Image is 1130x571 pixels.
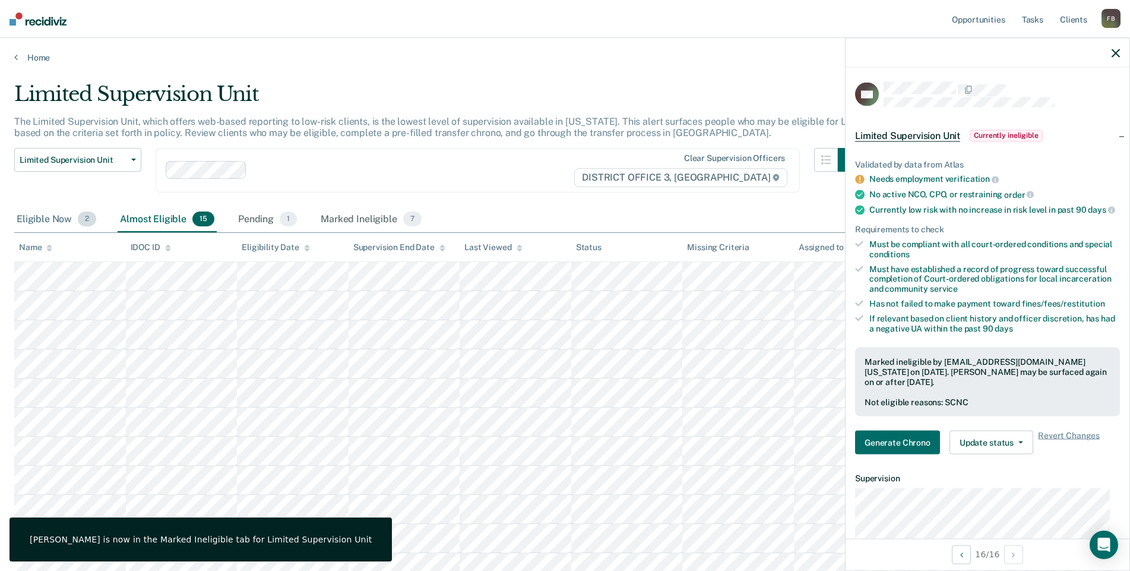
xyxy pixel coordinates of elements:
[846,538,1129,570] div: 16 / 16
[869,190,1120,200] div: No active NCO, CPO, or restraining
[1038,431,1100,455] span: Revert Changes
[280,212,297,227] span: 1
[930,284,958,294] span: service
[14,82,862,116] div: Limited Supervision Unit
[403,212,422,227] span: 7
[242,242,310,253] div: Eligibility Date
[236,207,299,233] div: Pending
[1022,299,1105,308] span: fines/fees/restitution
[19,242,52,253] div: Name
[1101,9,1120,28] div: F B
[970,130,1043,141] span: Currently ineligible
[192,212,214,227] span: 15
[14,116,859,138] p: The Limited Supervision Unit, which offers web-based reporting to low-risk clients, is the lowest...
[995,323,1012,333] span: days
[869,299,1120,309] div: Has not failed to make payment toward
[855,130,960,141] span: Limited Supervision Unit
[78,212,96,227] span: 2
[684,153,785,163] div: Clear supervision officers
[1088,205,1115,214] span: days
[30,534,372,545] div: [PERSON_NAME] is now in the Marked Ineligible tab for Limited Supervision Unit
[855,225,1120,235] div: Requirements to check
[687,242,749,253] div: Missing Criteria
[576,242,602,253] div: Status
[574,168,787,187] span: DISTRICT OFFICE 3, [GEOGRAPHIC_DATA]
[118,207,217,233] div: Almost Eligible
[869,204,1120,215] div: Currently low risk with no increase in risk level in past 90
[1004,190,1034,199] span: order
[20,155,126,165] span: Limited Supervision Unit
[952,545,971,564] button: Previous Opportunity
[949,431,1033,455] button: Update status
[14,207,99,233] div: Eligible Now
[865,357,1110,387] div: Marked ineligible by [EMAIL_ADDRESS][DOMAIN_NAME][US_STATE] on [DATE]. [PERSON_NAME] may be surfa...
[869,174,1120,185] div: Needs employment verification
[1004,545,1023,564] button: Next Opportunity
[353,242,445,253] div: Supervision End Date
[14,52,1116,63] a: Home
[1090,531,1118,559] div: Open Intercom Messenger
[869,313,1120,333] div: If relevant based on client history and officer discretion, has had a negative UA within the past 90
[318,207,424,233] div: Marked Ineligible
[855,431,940,455] button: Generate Chrono
[855,431,945,455] a: Navigate to form link
[10,12,67,26] img: Recidiviz
[131,242,171,253] div: IDOC ID
[855,159,1120,169] div: Validated by data from Atlas
[869,239,1120,260] div: Must be compliant with all court-ordered conditions and special conditions
[846,116,1129,154] div: Limited Supervision UnitCurrently ineligible
[855,474,1120,484] dt: Supervision
[464,242,522,253] div: Last Viewed
[865,397,1110,407] div: Not eligible reasons: SCNC
[799,242,854,253] div: Assigned to
[869,264,1120,294] div: Must have established a record of progress toward successful completion of Court-ordered obligati...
